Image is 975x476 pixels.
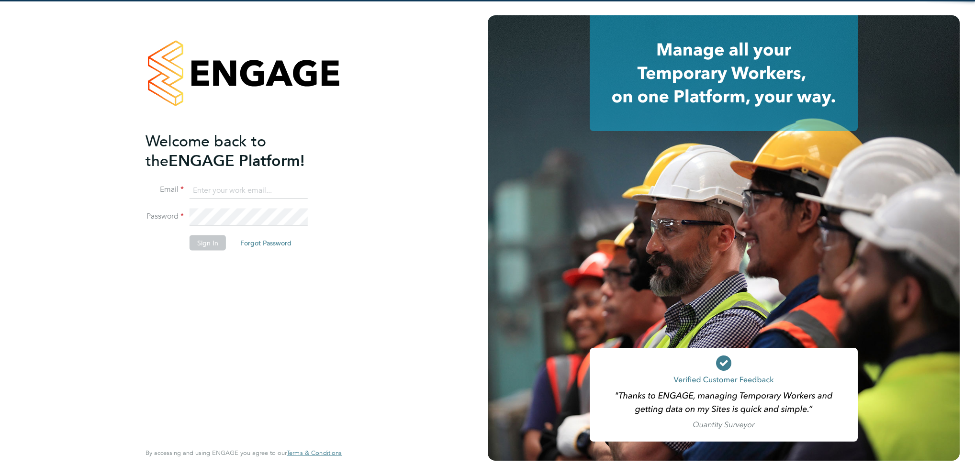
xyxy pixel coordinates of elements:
[146,211,184,221] label: Password
[287,449,342,457] a: Terms & Conditions
[190,182,308,199] input: Enter your work email...
[233,235,299,251] button: Forgot Password
[190,235,226,251] button: Sign In
[146,449,342,457] span: By accessing and using ENGAGE you agree to our
[146,132,266,170] span: Welcome back to the
[287,449,342,457] span: Terms & Conditions
[146,185,184,195] label: Email
[146,131,332,170] h2: ENGAGE Platform!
